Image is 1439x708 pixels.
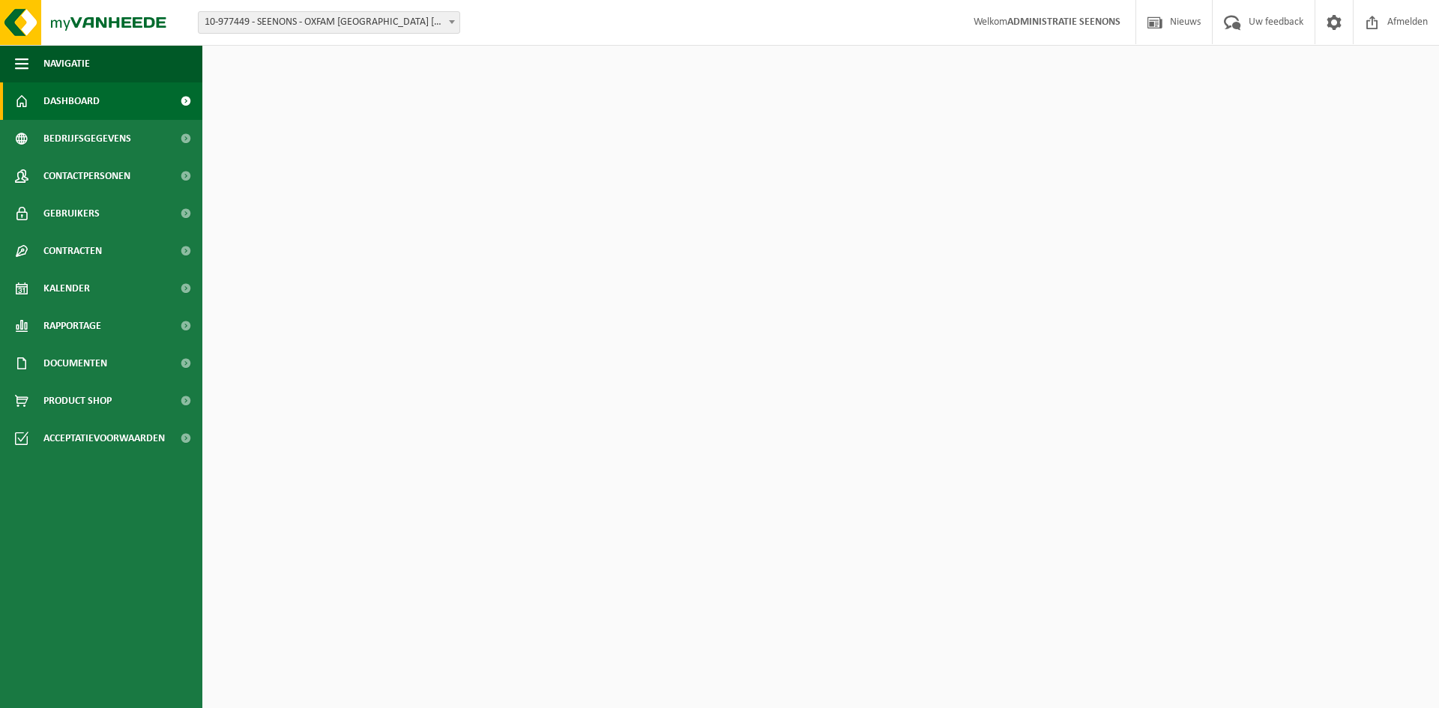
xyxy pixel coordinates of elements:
strong: ADMINISTRATIE SEENONS [1007,16,1120,28]
span: Product Shop [43,382,112,420]
span: 10-977449 - SEENONS - OXFAM YUNUS CENTER HAREN - HAREN [199,12,459,33]
span: 10-977449 - SEENONS - OXFAM YUNUS CENTER HAREN - HAREN [198,11,460,34]
span: Navigatie [43,45,90,82]
span: Kalender [43,270,90,307]
span: Dashboard [43,82,100,120]
span: Bedrijfsgegevens [43,120,131,157]
span: Documenten [43,345,107,382]
span: Contracten [43,232,102,270]
span: Rapportage [43,307,101,345]
span: Contactpersonen [43,157,130,195]
span: Acceptatievoorwaarden [43,420,165,457]
span: Gebruikers [43,195,100,232]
